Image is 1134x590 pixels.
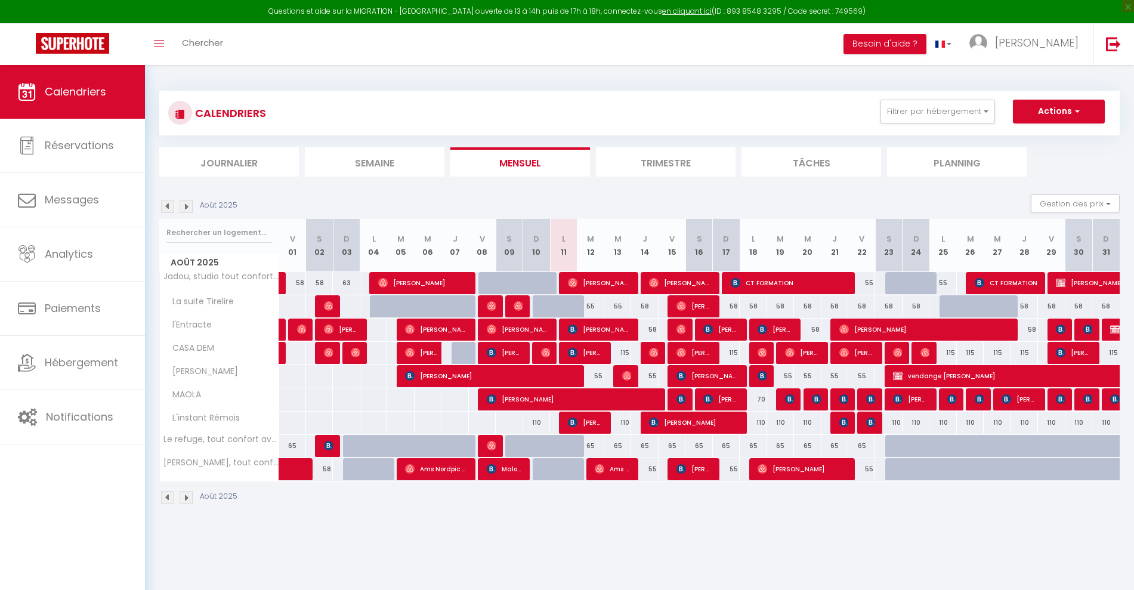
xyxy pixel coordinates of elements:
[1022,233,1027,245] abbr: J
[182,36,223,49] span: Chercher
[713,458,740,480] div: 55
[794,295,821,317] div: 58
[1076,233,1082,245] abbr: S
[631,295,658,317] div: 58
[159,147,299,177] li: Journalier
[676,318,685,341] span: Aurore Lpl
[903,295,929,317] div: 58
[832,233,837,245] abbr: J
[46,409,113,424] span: Notifications
[731,271,847,294] span: CT FORMATION
[975,271,1037,294] span: CT FORMATION
[866,388,875,410] span: [PERSON_NAME]
[306,219,333,272] th: 02
[848,295,875,317] div: 58
[994,233,1001,245] abbr: M
[1065,412,1092,434] div: 110
[45,84,106,99] span: Calendriers
[741,147,881,177] li: Tâches
[372,233,376,245] abbr: L
[984,342,1011,364] div: 115
[893,388,929,410] span: [PERSON_NAME]
[487,458,523,480] span: Malonska ABISOINA
[405,341,441,364] span: [PERSON_NAME]
[703,318,739,341] span: [PERSON_NAME]
[324,434,333,457] span: [PERSON_NAME]
[1011,319,1038,341] div: 58
[676,458,712,480] span: [PERSON_NAME]
[676,295,712,317] span: [PERSON_NAME]
[875,219,902,272] th: 23
[723,233,729,245] abbr: D
[162,412,243,425] span: L'instant Rémois
[441,219,468,272] th: 07
[941,233,945,245] abbr: L
[351,341,360,364] span: Cassie
[1038,295,1065,317] div: 58
[450,147,590,177] li: Mensuel
[676,388,685,410] span: [PERSON_NAME]
[279,219,306,272] th: 01
[360,219,387,272] th: 04
[631,319,658,341] div: 58
[279,319,285,341] a: [PERSON_NAME]
[659,435,685,457] div: 65
[344,233,350,245] abbr: D
[913,233,919,245] abbr: D
[903,412,929,434] div: 110
[604,412,631,434] div: 110
[740,412,767,434] div: 110
[324,341,333,364] span: Caschy
[960,23,1093,65] a: ... [PERSON_NAME]
[162,388,206,401] span: MAOLA
[669,233,675,245] abbr: V
[568,411,604,434] span: [PERSON_NAME]
[875,412,902,434] div: 110
[713,435,740,457] div: 65
[631,219,658,272] th: 14
[562,233,566,245] abbr: L
[848,435,875,457] div: 65
[305,147,444,177] li: Semaine
[886,233,892,245] abbr: S
[1011,412,1038,434] div: 110
[1092,219,1120,272] th: 31
[767,295,794,317] div: 58
[496,219,523,272] th: 09
[577,365,604,387] div: 55
[740,435,767,457] div: 65
[839,318,1009,341] span: [PERSON_NAME]
[843,34,926,54] button: Besoin d'aide ?
[36,33,109,54] img: Super Booking
[697,233,702,245] abbr: S
[859,233,864,245] abbr: V
[821,435,848,457] div: 65
[794,319,821,341] div: 58
[866,411,875,434] span: [PERSON_NAME]
[947,388,956,410] span: [PERSON_NAME]
[758,341,767,364] span: [PERSON_NAME]
[839,411,848,434] span: [PERSON_NAME]
[1031,194,1120,212] button: Gestion des prix
[812,388,821,410] span: E rt
[1065,219,1092,272] th: 30
[506,233,512,245] abbr: S
[1103,233,1109,245] abbr: D
[848,458,875,480] div: 55
[676,364,739,387] span: [PERSON_NAME]
[162,272,281,281] span: Jadou, studio tout confort. · Jadou, studio tout confort.
[975,388,984,410] span: [PERSON_NAME]
[848,272,875,294] div: 55
[758,458,847,480] span: [PERSON_NAME]
[173,23,232,65] a: Chercher
[604,295,631,317] div: 55
[387,219,414,272] th: 05
[604,342,631,364] div: 115
[1011,295,1038,317] div: 58
[713,219,740,272] th: 17
[1056,388,1065,410] span: [PERSON_NAME]
[45,246,93,261] span: Analytics
[821,219,848,272] th: 21
[162,365,241,378] span: [PERSON_NAME]
[713,342,740,364] div: 115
